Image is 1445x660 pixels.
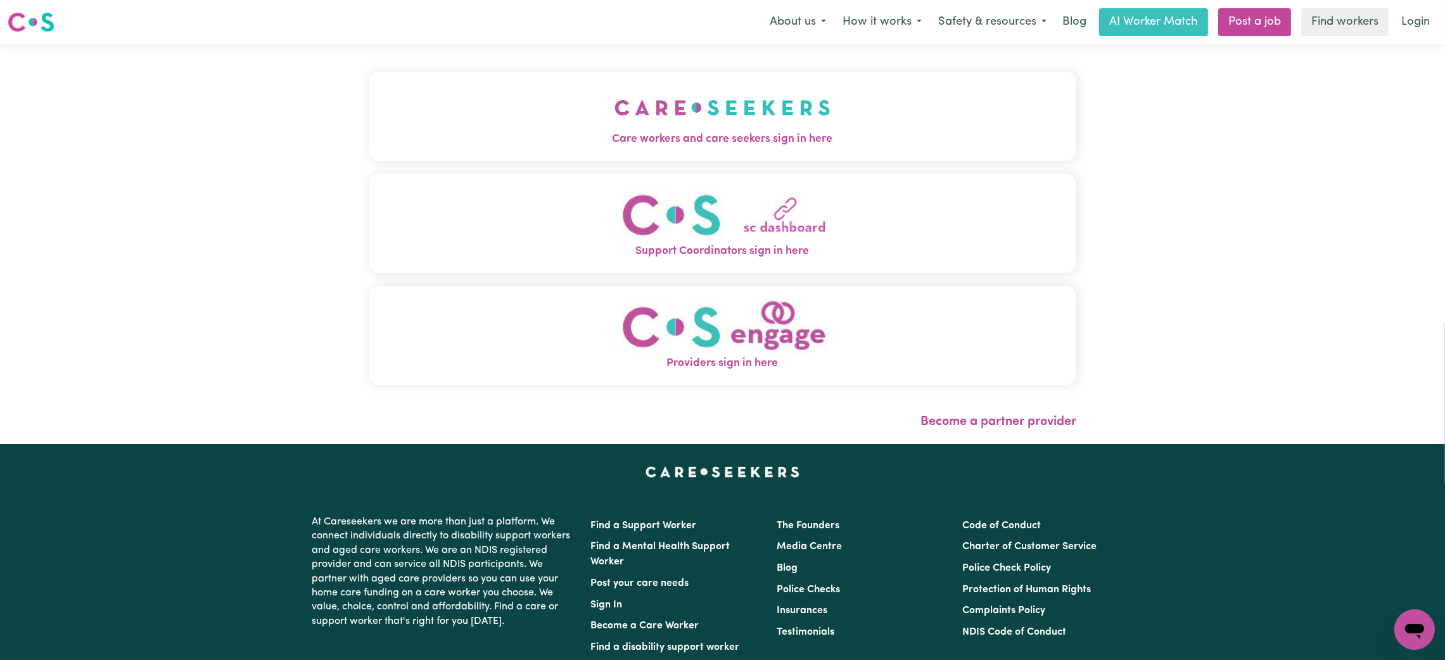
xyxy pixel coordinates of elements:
[962,563,1051,573] a: Police Check Policy
[591,521,697,531] a: Find a Support Worker
[962,585,1091,595] a: Protection of Human Rights
[761,9,834,35] button: About us
[369,174,1076,273] button: Support Coordinators sign in here
[920,416,1076,428] a: Become a partner provider
[1055,8,1094,36] a: Blog
[1218,8,1291,36] a: Post a job
[8,8,54,37] a: Careseekers logo
[1301,8,1389,36] a: Find workers
[777,521,839,531] a: The Founders
[962,521,1041,531] a: Code of Conduct
[834,9,930,35] button: How it works
[646,467,799,477] a: Careseekers home page
[369,131,1076,148] span: Care workers and care seekers sign in here
[777,563,798,573] a: Blog
[369,355,1076,372] span: Providers sign in here
[1099,8,1208,36] a: AI Worker Match
[962,627,1066,637] a: NDIS Code of Conduct
[591,621,699,631] a: Become a Care Worker
[591,600,623,610] a: Sign In
[1394,8,1437,36] a: Login
[962,542,1097,552] a: Charter of Customer Service
[591,642,740,652] a: Find a disability support worker
[8,11,54,34] img: Careseekers logo
[930,9,1055,35] button: Safety & resources
[369,72,1076,160] button: Care workers and care seekers sign in here
[777,542,842,552] a: Media Centre
[1394,609,1435,650] iframe: Button to launch messaging window, conversation in progress
[591,578,689,588] a: Post your care needs
[777,585,840,595] a: Police Checks
[591,542,730,567] a: Find a Mental Health Support Worker
[312,510,576,633] p: At Careseekers we are more than just a platform. We connect individuals directly to disability su...
[777,627,834,637] a: Testimonials
[369,286,1076,385] button: Providers sign in here
[369,243,1076,260] span: Support Coordinators sign in here
[777,606,827,616] a: Insurances
[962,606,1045,616] a: Complaints Policy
